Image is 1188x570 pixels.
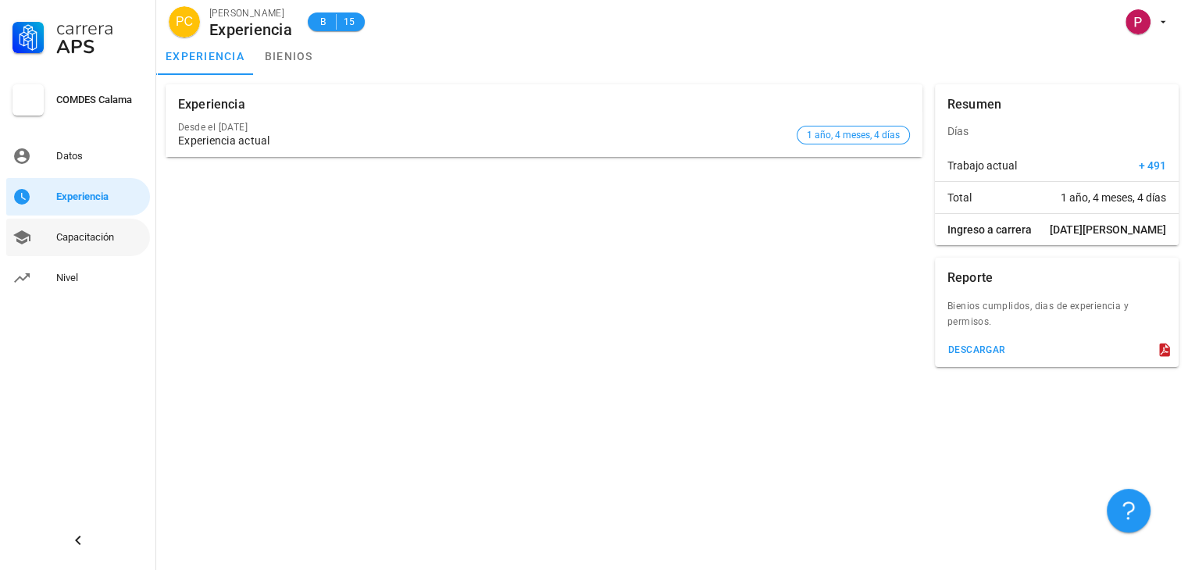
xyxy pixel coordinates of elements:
[6,259,150,297] a: Nivel
[6,178,150,216] a: Experiencia
[947,344,1006,355] div: descargar
[178,84,245,125] div: Experiencia
[169,6,200,37] div: avatar
[6,137,150,175] a: Datos
[941,339,1012,361] button: descargar
[947,158,1017,173] span: Trabajo actual
[56,191,144,203] div: Experiencia
[317,14,330,30] span: B
[254,37,324,75] a: bienios
[56,272,144,284] div: Nivel
[178,134,790,148] div: Experiencia actual
[935,298,1179,339] div: Bienios cumplidos, dias de experiencia y permisos.
[209,5,292,21] div: [PERSON_NAME]
[56,19,144,37] div: Carrera
[56,94,144,106] div: COMDES Calama
[178,122,790,133] div: Desde el [DATE]
[1126,9,1151,34] div: avatar
[947,258,993,298] div: Reporte
[209,21,292,38] div: Experiencia
[947,190,972,205] span: Total
[343,14,355,30] span: 15
[1139,158,1166,173] span: + 491
[56,37,144,56] div: APS
[935,112,1179,150] div: Días
[807,126,900,144] span: 1 año, 4 meses, 4 días
[176,6,193,37] span: PC
[56,150,144,162] div: Datos
[1050,222,1166,237] span: [DATE][PERSON_NAME]
[947,222,1032,237] span: Ingreso a carrera
[1061,190,1166,205] span: 1 año, 4 meses, 4 días
[56,231,144,244] div: Capacitación
[156,37,254,75] a: experiencia
[6,219,150,256] a: Capacitación
[947,84,1001,125] div: Resumen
